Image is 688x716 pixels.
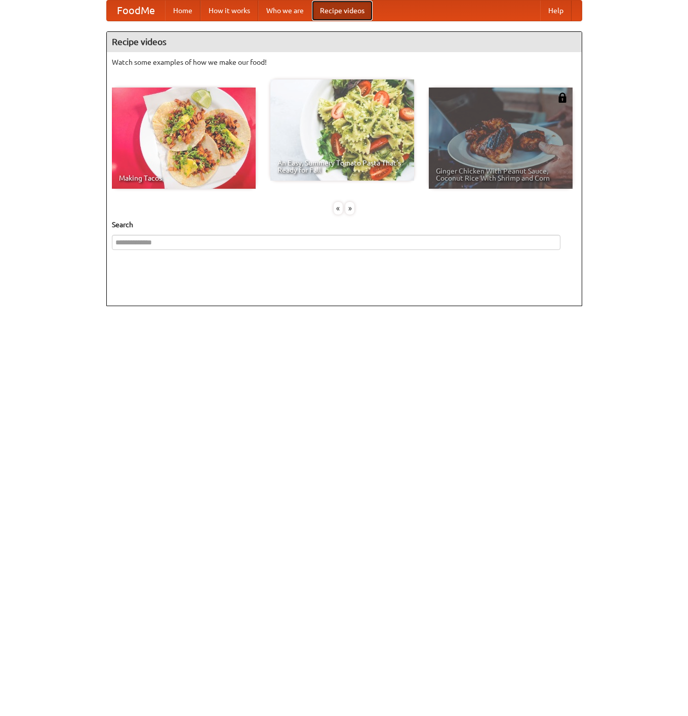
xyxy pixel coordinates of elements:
img: 483408.png [557,93,568,103]
span: Making Tacos [119,175,249,182]
a: How it works [200,1,258,21]
h5: Search [112,220,577,230]
p: Watch some examples of how we make our food! [112,57,577,67]
a: FoodMe [107,1,165,21]
a: Who we are [258,1,312,21]
a: Help [540,1,572,21]
h4: Recipe videos [107,32,582,52]
span: An Easy, Summery Tomato Pasta That's Ready for Fall [277,159,407,174]
a: Home [165,1,200,21]
a: Making Tacos [112,88,256,189]
a: An Easy, Summery Tomato Pasta That's Ready for Fall [270,79,414,181]
a: Recipe videos [312,1,373,21]
div: « [334,202,343,215]
div: » [345,202,354,215]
